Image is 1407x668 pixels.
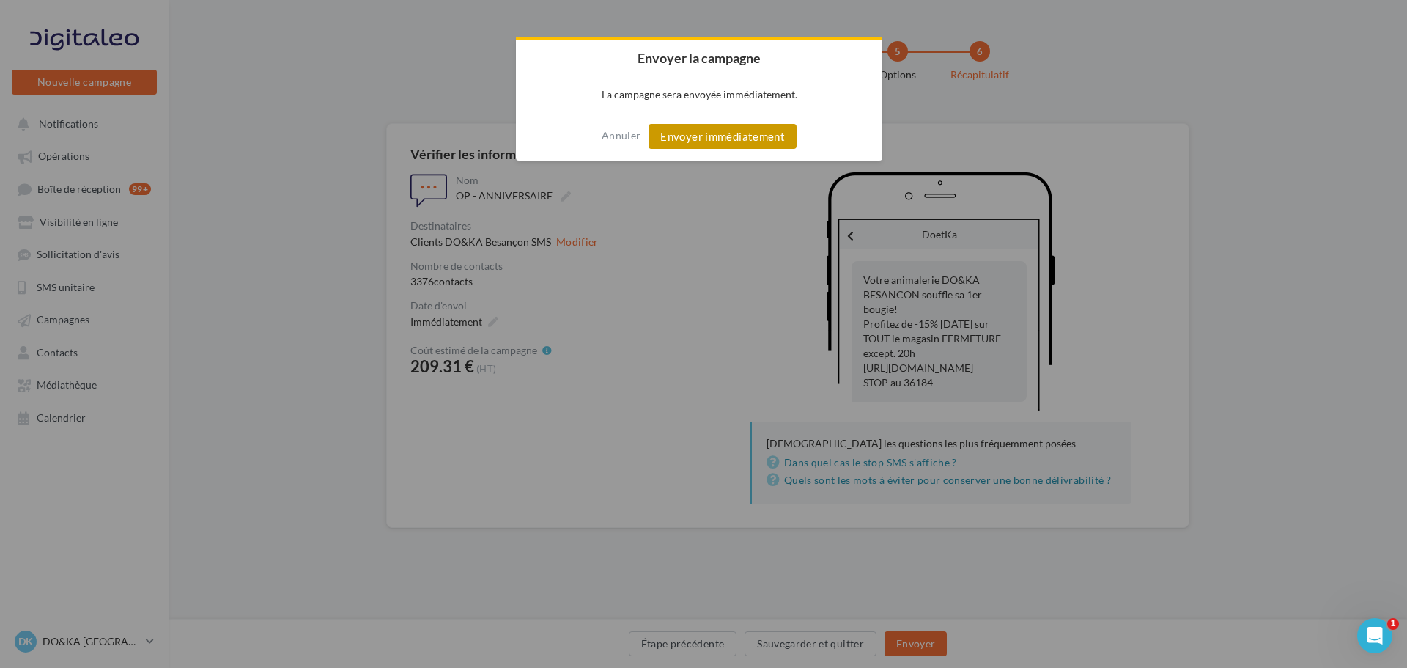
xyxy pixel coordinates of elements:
[516,76,882,112] p: La campagne sera envoyée immédiatement.
[602,124,640,147] button: Annuler
[1357,618,1392,653] iframe: Intercom live chat
[1387,618,1399,630] span: 1
[649,124,797,149] button: Envoyer immédiatement
[516,40,882,76] h2: Envoyer la campagne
